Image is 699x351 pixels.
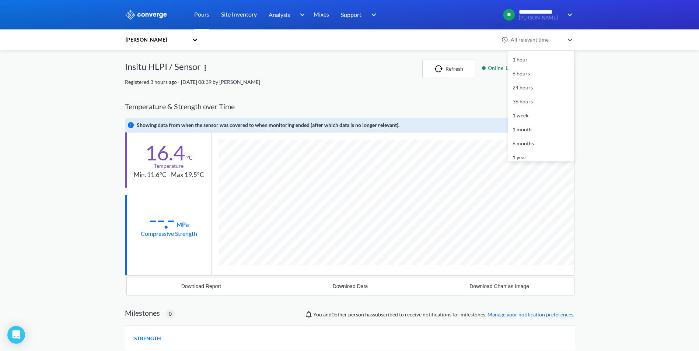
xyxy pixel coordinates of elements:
[367,10,378,19] img: downArrow.svg
[125,10,168,19] img: logo_ewhite.svg
[434,65,445,72] img: icon-refresh.svg
[422,60,475,78] button: Refresh
[508,109,574,123] div: 1 week
[125,60,201,78] div: Insitu HLPI / Sensor
[508,136,574,150] div: 6 months
[125,95,574,118] div: Temperature & Strength over Time
[519,15,562,21] span: [PERSON_NAME]
[333,283,368,289] div: Download Data
[7,326,25,344] div: Open Intercom Messenger
[125,79,260,85] span: Registered 3 hours ago - [DATE] 08:39 by [PERSON_NAME]
[134,170,204,180] div: Min: 11.6°C - Max 19.5°C
[269,10,290,19] span: Analysis
[145,143,185,162] div: 16.4
[313,311,574,319] span: You and person has subscribed to receive notifications for milestones.
[425,277,574,295] button: Download Chart as Image
[509,36,564,44] div: All relevant time
[276,277,425,295] button: Download Data
[488,64,506,72] span: Online
[181,283,221,289] div: Download Report
[508,123,574,136] div: 1 month
[304,310,313,319] img: notifications-icon.svg
[125,308,160,317] h2: Milestones
[508,81,574,95] div: 24 hours
[154,162,184,170] div: Temperature
[478,64,574,72] div: Last read 18 minutes ago
[341,10,361,19] span: Support
[295,10,307,19] img: downArrow.svg
[508,150,574,164] div: 1 year
[501,36,508,43] img: icon-clock.svg
[134,334,161,343] span: STRENGTH
[125,36,188,44] div: [PERSON_NAME]
[508,67,574,81] div: 6 hours
[508,95,574,109] div: 36 hours
[201,64,210,72] img: more.svg
[487,311,574,318] a: Manage your notification preferences.
[149,210,175,229] div: --.-
[332,311,347,318] span: 0 other
[127,277,276,295] button: Download Report
[141,229,197,238] div: Compressive Strength
[563,10,574,19] img: downArrow.svg
[508,53,574,67] div: 1 hour
[169,310,172,318] span: 0
[137,121,399,129] div: Showing data from when the sensor was covered to when monitoring ended (after which data is no lo...
[469,283,529,289] div: Download Chart as Image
